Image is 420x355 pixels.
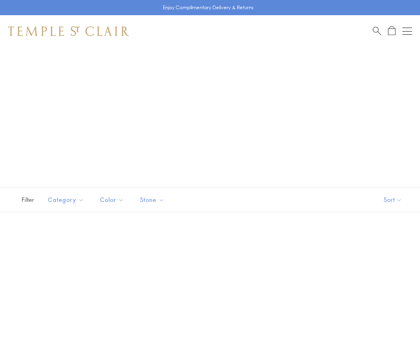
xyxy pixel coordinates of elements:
[42,191,90,209] button: Category
[44,195,90,205] span: Category
[388,26,396,36] a: Open Shopping Bag
[373,26,381,36] a: Search
[366,187,420,212] button: Show sort by
[136,195,170,205] span: Stone
[8,26,129,36] img: Temple St. Clair
[134,191,170,209] button: Stone
[96,195,130,205] span: Color
[94,191,130,209] button: Color
[163,4,254,12] p: Enjoy Complimentary Delivery & Returns
[402,26,412,36] button: Open navigation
